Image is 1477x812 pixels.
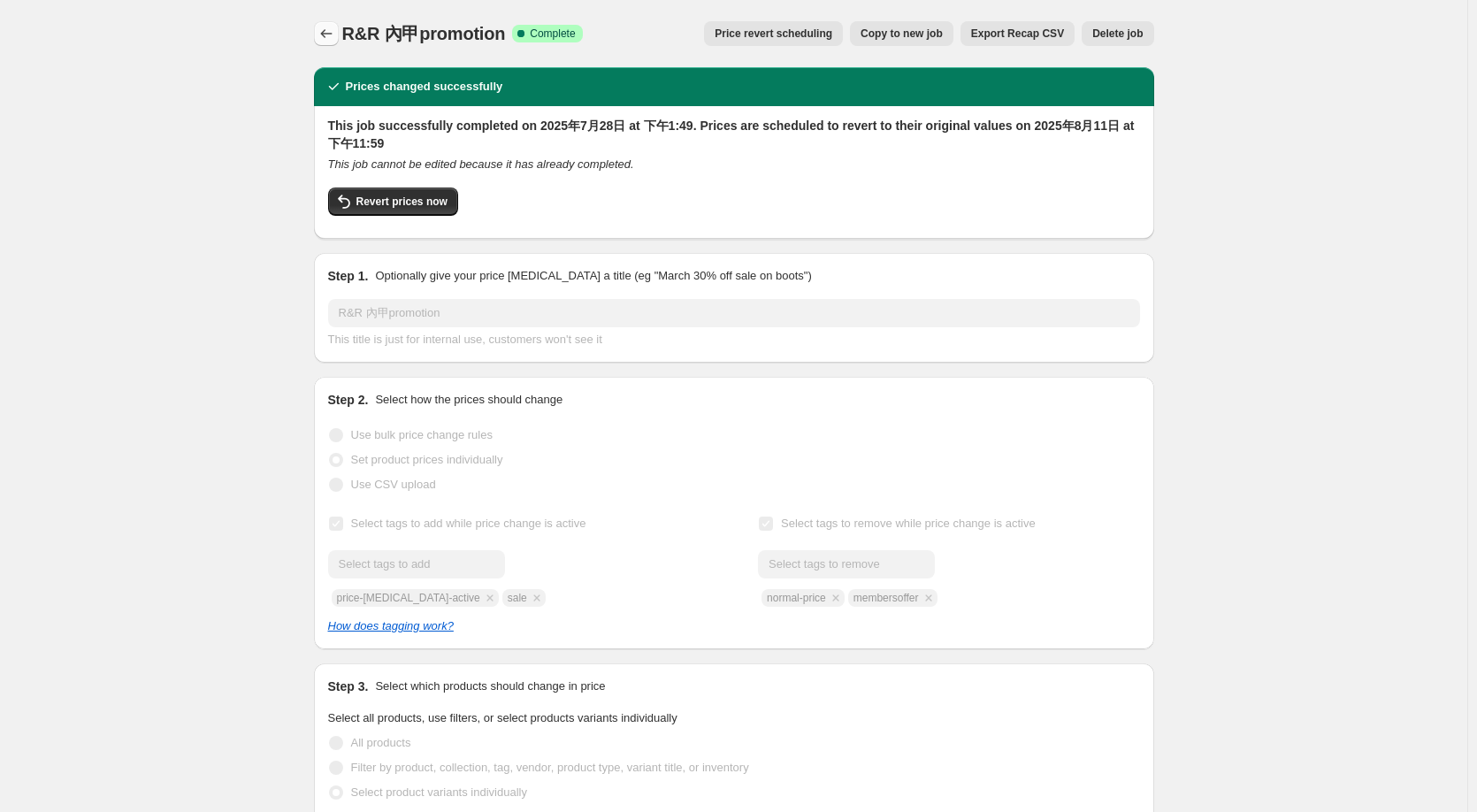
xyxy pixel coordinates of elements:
h2: This job successfully completed on 2025年7月28日 at 下午1:49. Prices are scheduled to revert to their ... [328,117,1140,152]
h2: Prices changed successfully [346,78,503,96]
input: 30% off holiday sale [328,299,1140,327]
span: Copy to new job [861,27,943,41]
button: Price change jobs [314,21,339,46]
input: Select tags to remove [758,550,935,578]
span: R&R 內甲promotion [342,24,506,43]
i: This job cannot be edited because it has already completed. [328,157,634,171]
span: Export Recap CSV [971,27,1064,41]
span: All products [351,736,411,749]
span: Select tags to add while price change is active [351,517,586,530]
h2: Step 2. [328,391,369,409]
span: Filter by product, collection, tag, vendor, product type, variant title, or inventory [351,761,749,774]
button: Price revert scheduling [704,21,843,46]
button: Copy to new job [850,21,953,46]
h2: Step 1. [328,267,369,285]
p: Select how the prices should change [375,391,562,409]
span: Select all products, use filters, or select products variants individually [328,711,677,724]
button: Export Recap CSV [960,21,1075,46]
span: This title is just for internal use, customers won't see it [328,333,602,346]
p: Optionally give your price [MEDICAL_DATA] a title (eg "March 30% off sale on boots") [375,267,811,285]
span: Price revert scheduling [715,27,832,41]
span: Complete [530,27,575,41]
span: Select product variants individually [351,785,527,799]
span: Select tags to remove while price change is active [781,517,1036,530]
span: Revert prices now [356,195,448,209]
button: Revert prices now [328,188,458,216]
button: Delete job [1082,21,1153,46]
input: Select tags to add [328,550,505,578]
p: Select which products should change in price [375,678,605,695]
a: How does tagging work? [328,619,454,632]
h2: Step 3. [328,678,369,695]
span: Delete job [1092,27,1143,41]
span: Use bulk price change rules [351,428,493,441]
span: Set product prices individually [351,453,503,466]
span: Use CSV upload [351,478,436,491]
